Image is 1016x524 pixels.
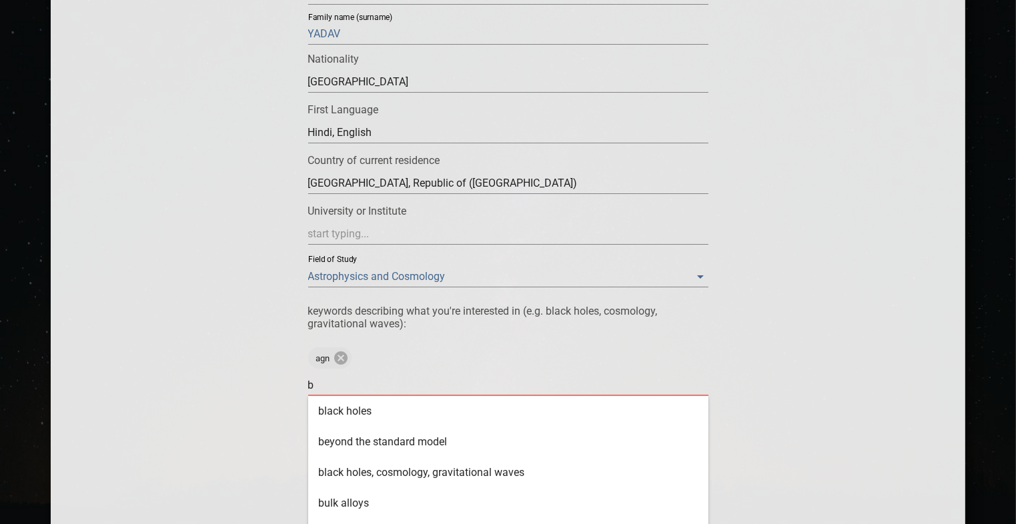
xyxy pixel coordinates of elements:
[308,23,708,45] input: Family name (surname)
[308,347,352,369] div: agn
[308,266,708,287] div: Astrophysics and Cosmology
[308,256,358,264] label: Field of Study
[308,457,708,488] div: black holes, cosmology, gravitational waves
[308,305,708,330] p: keywords describing what you're interested in (e.g. black holes, cosmology, gravitational waves):
[308,352,338,365] span: agn
[308,223,708,245] input: start typing...
[308,427,708,457] div: beyond the standard model
[308,122,708,143] input: start typing...
[308,396,708,427] div: black holes
[308,154,708,167] p: Country of current residence
[308,205,708,217] p: University or Institute
[308,173,708,194] input: start typing...
[308,14,393,22] label: Family name (surname)
[308,379,708,391] textarea: b
[308,103,708,116] p: First Language
[308,488,708,519] div: bulk alloys
[308,71,708,93] input: start typing...
[308,53,708,65] p: Nationality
